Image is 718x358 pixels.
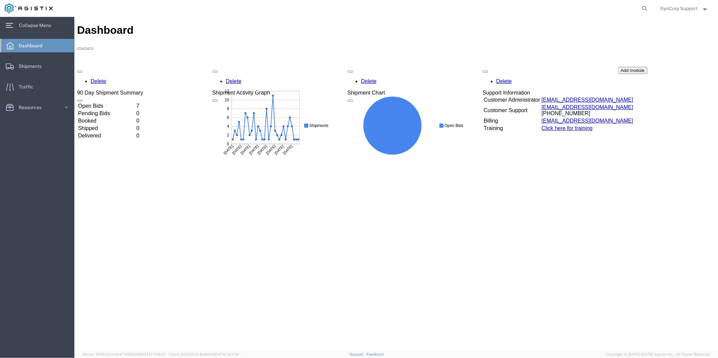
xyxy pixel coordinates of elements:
text: [DATE] [53,57,64,68]
span: Shipments [19,59,46,73]
text: 0 [15,54,17,59]
span: Traffic [19,80,38,94]
span: Copyright © [DATE]-[DATE] Agistix Inc., All Rights Reserved [606,352,710,357]
text: [DATE] [61,57,72,68]
span: Server: 2025.20.0-db47332bad5 [82,352,166,356]
iframe: FS Legacy Container [74,17,718,351]
text: 6 [15,28,17,33]
td: [PHONE_NUMBER] [467,87,559,100]
a: Resources [0,101,74,114]
button: DynCorp Support [660,4,709,12]
td: Billing [409,101,466,107]
a: Dashboard [0,39,74,52]
text: [DATE] [70,57,81,68]
td: Customer Support [409,87,466,100]
text: 4 [15,37,17,42]
a: Delete [287,61,302,67]
span: Dashboard [19,39,47,52]
a: [EMAIL_ADDRESS][DOMAIN_NAME] [467,101,559,107]
text: [DATE] [19,57,30,68]
a: [EMAIL_ADDRESS][DOMAIN_NAME] [467,80,559,86]
a: Feedback [366,352,384,356]
span: Collapse Menu [19,19,56,32]
text: [DATE] [44,57,55,68]
text: Open Bids [97,36,116,41]
span: DynCorp Support [661,5,698,12]
text: Shipments [97,36,116,41]
span: [DATE] 12:11:14 [214,352,239,356]
text: [DATE] [27,57,39,68]
a: Delete [422,61,437,67]
a: Delete [151,61,167,67]
text: 8 [15,19,17,24]
text: 12 [13,2,17,6]
img: logo [5,3,53,14]
text: [DATE] [10,57,22,68]
a: Traffic [0,80,74,94]
a: Support [350,352,366,356]
text: 10 [13,10,17,15]
div: Support Information [408,73,560,79]
span: [DATE] 11:13:37 [140,352,166,356]
a: Shipments [0,59,74,73]
a: [EMAIL_ADDRESS][DOMAIN_NAME] [467,87,559,93]
button: Add module [544,50,573,57]
span: Client: 2025.20.0-8c6e0cf [169,352,239,356]
td: Customer Administrator [409,80,466,86]
text: [DATE] [36,57,47,68]
text: 2 [15,46,17,50]
span: Resources [19,101,46,114]
a: Click here for training [467,108,518,114]
td: Training [409,108,466,115]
